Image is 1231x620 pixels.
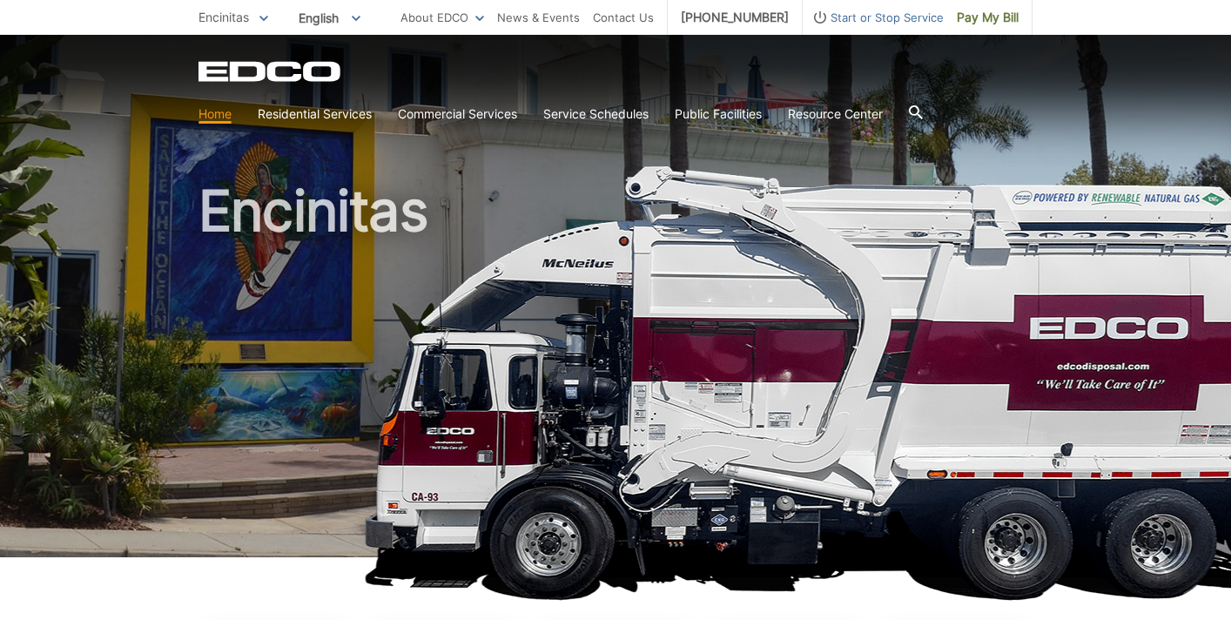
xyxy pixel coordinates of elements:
[198,104,232,124] a: Home
[286,3,373,32] span: English
[258,104,372,124] a: Residential Services
[957,8,1019,27] span: Pay My Bill
[543,104,649,124] a: Service Schedules
[593,8,654,27] a: Contact Us
[497,8,580,27] a: News & Events
[198,61,343,82] a: EDCD logo. Return to the homepage.
[198,10,249,24] span: Encinitas
[675,104,762,124] a: Public Facilities
[788,104,883,124] a: Resource Center
[398,104,517,124] a: Commercial Services
[198,183,1033,565] h1: Encinitas
[400,8,484,27] a: About EDCO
